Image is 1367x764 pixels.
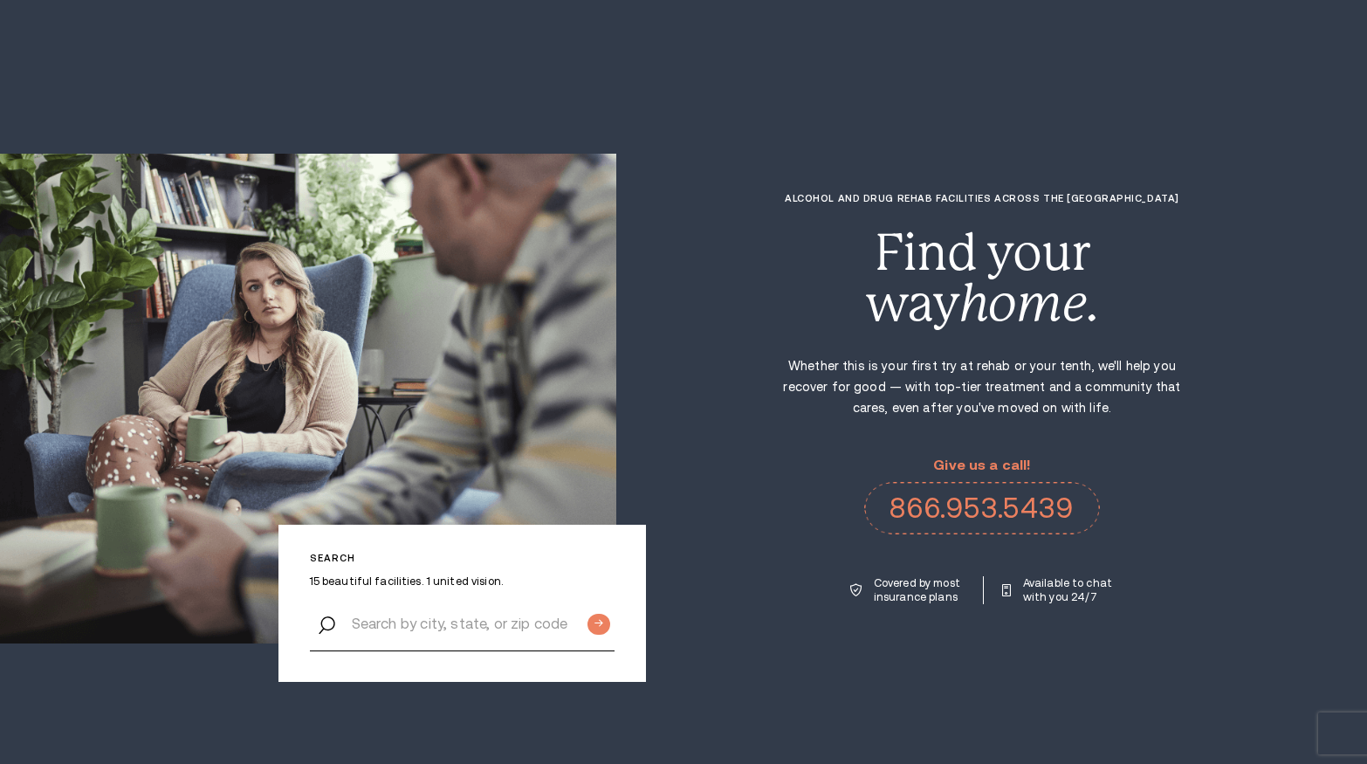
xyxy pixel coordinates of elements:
h1: Alcohol and Drug Rehab Facilities across the [GEOGRAPHIC_DATA] [781,193,1182,204]
p: 15 beautiful facilities. 1 united vision. [310,575,615,588]
input: Search by city, state, or zip code [310,595,615,651]
div: Find your way [781,228,1182,328]
p: Available to chat with you 24/7 [1023,576,1114,604]
p: Covered by most insurance plans [874,576,965,604]
a: 866.953.5439 [864,482,1101,534]
p: Search [310,553,615,564]
a: Available to chat with you 24/7 [1002,576,1114,604]
a: Covered by most insurance plans [850,576,965,604]
p: Whether this is your first try at rehab or your tenth, we'll help you recover for good — with top... [781,355,1182,418]
i: home. [959,274,1099,333]
p: Give us a call! [864,458,1101,473]
input: Submit [587,614,610,635]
